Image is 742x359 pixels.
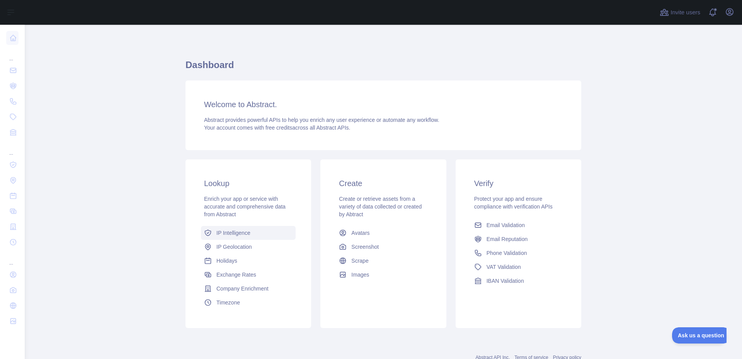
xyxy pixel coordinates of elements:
a: Phone Validation [471,246,566,260]
span: Protect your app and ensure compliance with verification APIs [474,196,553,210]
div: ... [6,141,19,156]
button: Invite users [658,6,702,19]
span: Images [351,271,369,279]
span: Create or retrieve assets from a variety of data collected or created by Abtract [339,196,422,217]
a: IP Geolocation [201,240,296,254]
span: Company Enrichment [216,285,269,292]
a: Images [336,268,431,282]
span: free credits [265,125,292,131]
span: IBAN Validation [487,277,524,285]
a: Scrape [336,254,431,268]
a: Timezone [201,296,296,309]
span: Scrape [351,257,368,265]
span: Phone Validation [487,249,527,257]
div: ... [6,46,19,62]
span: Abstract provides powerful APIs to help you enrich any user experience or automate any workflow. [204,117,439,123]
span: Timezone [216,299,240,306]
span: Exchange Rates [216,271,256,279]
span: Enrich your app or service with accurate and comprehensive data from Abstract [204,196,286,217]
span: Avatars [351,229,369,237]
a: IP Intelligence [201,226,296,240]
a: VAT Validation [471,260,566,274]
span: Invite users [671,8,700,17]
h1: Dashboard [185,59,581,77]
span: VAT Validation [487,263,521,271]
span: IP Intelligence [216,229,250,237]
a: Company Enrichment [201,282,296,296]
a: Email Validation [471,218,566,232]
iframe: Toggle Customer Support [672,327,727,344]
span: IP Geolocation [216,243,252,251]
span: Your account comes with across all Abstract APIs. [204,125,350,131]
span: Email Reputation [487,235,528,243]
h3: Create [339,178,427,189]
a: Email Reputation [471,232,566,246]
div: ... [6,251,19,266]
a: Holidays [201,254,296,268]
a: IBAN Validation [471,274,566,288]
span: Email Validation [487,221,525,229]
a: Exchange Rates [201,268,296,282]
h3: Welcome to Abstract. [204,99,563,110]
h3: Lookup [204,178,293,189]
a: Avatars [336,226,431,240]
span: Holidays [216,257,237,265]
a: Screenshot [336,240,431,254]
h3: Verify [474,178,563,189]
span: Screenshot [351,243,379,251]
